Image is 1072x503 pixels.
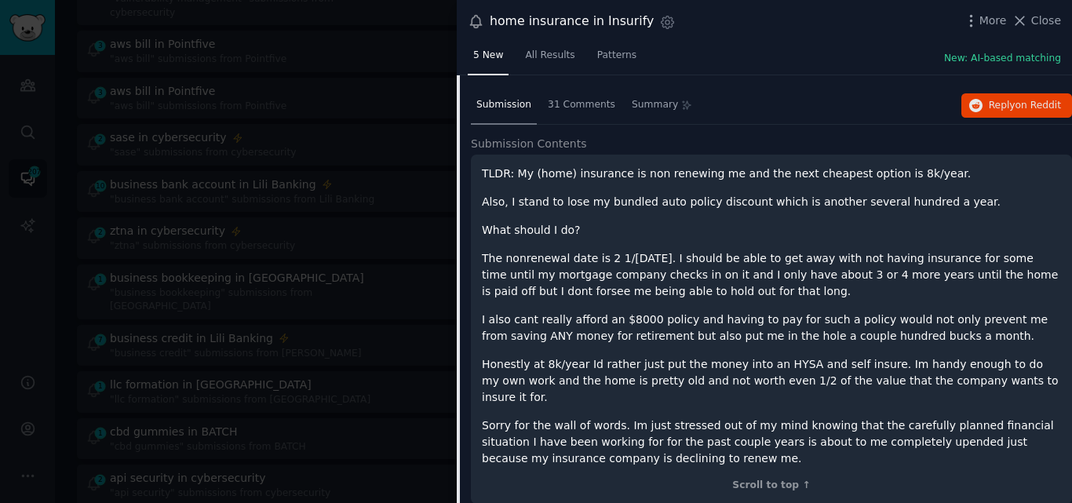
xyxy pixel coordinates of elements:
span: 5 New [473,49,503,63]
button: New: AI-based matching [944,52,1061,66]
span: on Reddit [1015,100,1061,111]
div: home insurance in Insurify [490,12,654,31]
button: Replyon Reddit [961,93,1072,118]
span: More [979,13,1007,29]
div: Scroll to top ↑ [482,479,1061,493]
p: The nonrenewal date is 2 1/[DATE]. I should be able to get away with not having insurance for som... [482,250,1061,300]
span: All Results [525,49,574,63]
p: TLDR: My (home) insurance is non renewing me and the next cheapest option is 8k/year. [482,166,1061,182]
p: Also, I stand to lose my bundled auto policy discount which is another several hundred a year. [482,194,1061,210]
p: Honestly at 8k/year Id rather just put the money into an HYSA and self insure. Im handy enough to... [482,356,1061,406]
button: More [963,13,1007,29]
span: Patterns [597,49,636,63]
span: 31 Comments [548,98,615,112]
a: All Results [520,43,580,75]
span: Reply [989,99,1061,113]
p: What should I do? [482,222,1061,239]
a: Patterns [592,43,642,75]
button: Close [1012,13,1061,29]
a: 5 New [468,43,509,75]
span: Summary [632,98,678,112]
p: Sorry for the wall of words. Im just stressed out of my mind knowing that the carefully planned f... [482,417,1061,467]
span: Submission [476,98,531,112]
span: Submission Contents [471,136,587,152]
p: I also cant really afford an $8000 policy and having to pay for such a policy would not only prev... [482,312,1061,344]
span: Close [1031,13,1061,29]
